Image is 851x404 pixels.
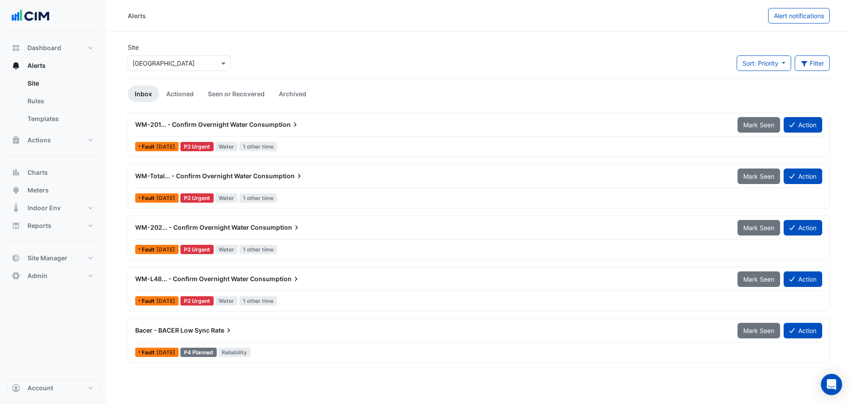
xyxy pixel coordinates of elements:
[156,349,175,356] span: Thu 02-Oct-2025 16:02 AEST
[7,217,99,235] button: Reports
[11,7,51,25] img: Company Logo
[215,245,238,254] span: Water
[27,384,53,392] span: Account
[12,204,20,212] app-icon: Indoor Env
[784,323,822,338] button: Action
[239,245,277,254] span: 1 other time
[27,254,67,263] span: Site Manager
[7,267,99,285] button: Admin
[180,142,214,151] div: P2 Urgent
[27,186,49,195] span: Meters
[7,379,99,397] button: Account
[180,245,214,254] div: P2 Urgent
[742,59,778,67] span: Sort: Priority
[738,169,780,184] button: Mark Seen
[743,224,774,231] span: Mark Seen
[142,247,156,252] span: Fault
[27,271,47,280] span: Admin
[219,348,251,357] span: Reliability
[12,43,20,52] app-icon: Dashboard
[20,110,99,128] a: Templates
[253,172,304,180] span: Consumption
[128,11,146,20] div: Alerts
[211,326,233,335] span: Rate
[7,39,99,57] button: Dashboard
[128,86,159,102] a: Inbox
[738,117,780,133] button: Mark Seen
[738,220,780,235] button: Mark Seen
[821,374,842,395] div: Open Intercom Messenger
[743,173,774,180] span: Mark Seen
[180,296,214,306] div: P2 Urgent
[795,55,830,71] button: Filter
[20,92,99,110] a: Rules
[156,143,175,150] span: Tue 23-Sep-2025 03:01 AEST
[7,57,99,75] button: Alerts
[142,196,156,201] span: Fault
[272,86,313,102] a: Archived
[27,61,46,70] span: Alerts
[743,327,774,334] span: Mark Seen
[737,55,791,71] button: Sort: Priority
[239,193,277,203] span: 1 other time
[27,136,51,145] span: Actions
[738,323,780,338] button: Mark Seen
[215,142,238,151] span: Water
[27,168,48,177] span: Charts
[249,120,300,129] span: Consumption
[27,221,51,230] span: Reports
[12,186,20,195] app-icon: Meters
[27,43,61,52] span: Dashboard
[12,61,20,70] app-icon: Alerts
[135,121,248,128] span: WM-201... - Confirm Overnight Water
[180,348,217,357] div: P4 Planned
[215,193,238,203] span: Water
[12,168,20,177] app-icon: Charts
[27,204,61,212] span: Indoor Env
[7,131,99,149] button: Actions
[7,249,99,267] button: Site Manager
[142,144,156,149] span: Fault
[239,142,277,151] span: 1 other time
[768,8,830,24] button: Alert notifications
[7,164,99,181] button: Charts
[156,195,175,201] span: Tue 23-Sep-2025 02:45 AEST
[135,172,252,180] span: WM-Total... - Confirm Overnight Water
[12,221,20,230] app-icon: Reports
[7,199,99,217] button: Indoor Env
[7,181,99,199] button: Meters
[774,12,824,20] span: Alert notifications
[743,275,774,283] span: Mark Seen
[156,246,175,253] span: Tue 23-Sep-2025 02:45 AEST
[142,350,156,355] span: Fault
[135,326,210,334] span: Bacer - BACER Low Sync
[135,224,249,231] span: WM-202... - Confirm Overnight Water
[135,275,249,282] span: WM-L48... - Confirm Overnight Water
[201,86,272,102] a: Seen or Recovered
[128,43,139,52] label: Site
[156,298,175,304] span: Fri 19-Sep-2025 22:01 AEST
[215,296,238,306] span: Water
[20,75,99,92] a: Site
[784,117,822,133] button: Action
[12,136,20,145] app-icon: Actions
[12,254,20,263] app-icon: Site Manager
[250,223,301,232] span: Consumption
[142,298,156,304] span: Fault
[159,86,201,102] a: Actioned
[743,121,774,129] span: Mark Seen
[180,193,214,203] div: P2 Urgent
[738,271,780,287] button: Mark Seen
[7,75,99,131] div: Alerts
[239,296,277,306] span: 1 other time
[784,220,822,235] button: Action
[784,169,822,184] button: Action
[784,271,822,287] button: Action
[250,275,301,283] span: Consumption
[12,271,20,280] app-icon: Admin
